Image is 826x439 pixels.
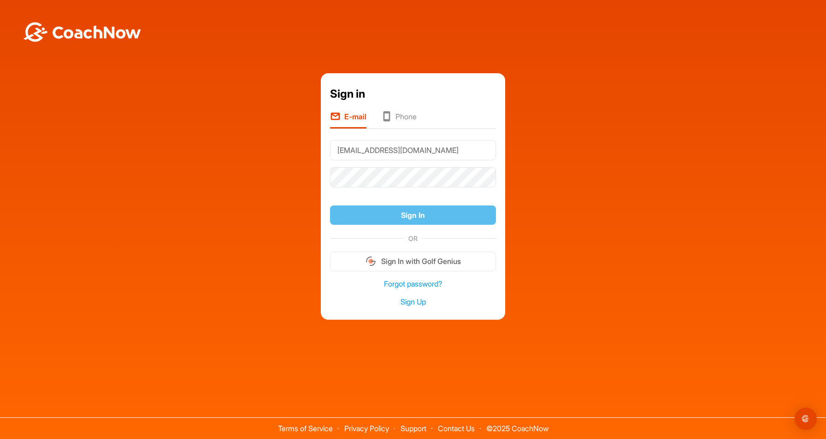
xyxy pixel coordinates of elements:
a: Contact Us [438,424,475,433]
input: E-mail [330,140,496,160]
button: Sign In [330,205,496,225]
li: E-mail [330,111,366,129]
div: Sign in [330,86,496,102]
span: © 2025 CoachNow [482,418,553,432]
div: Open Intercom Messenger [795,408,817,430]
a: Sign Up [330,297,496,307]
img: BwLJSsUCoWCh5upNqxVrqldRgqLPVwmV24tXu5FoVAoFEpwwqQ3VIfuoInZCoVCoTD4vwADAC3ZFMkVEQFDAAAAAElFTkSuQmCC [22,22,142,42]
span: OR [404,234,422,243]
a: Support [401,424,426,433]
a: Forgot password? [330,279,496,289]
a: Privacy Policy [344,424,389,433]
button: Sign In with Golf Genius [330,252,496,271]
li: Phone [381,111,417,129]
img: gg_logo [365,256,377,267]
a: Terms of Service [278,424,333,433]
